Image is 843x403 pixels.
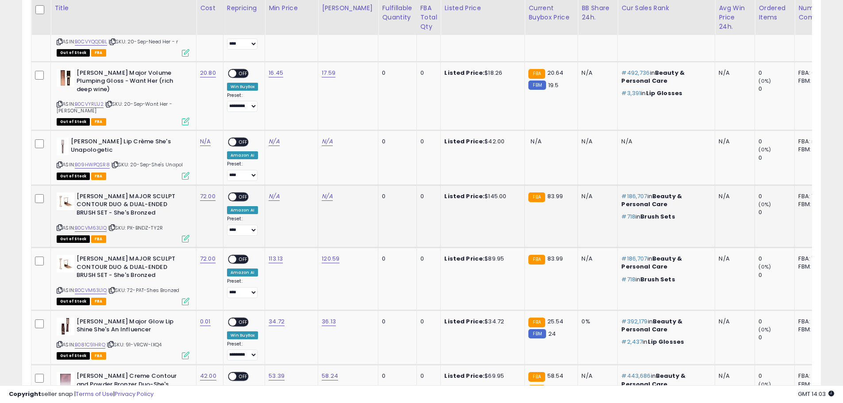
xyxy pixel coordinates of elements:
[758,201,771,208] small: (0%)
[758,154,794,162] div: 0
[646,89,683,97] span: Lip Glosses
[420,69,434,77] div: 0
[758,85,794,93] div: 0
[269,137,279,146] a: N/A
[382,318,409,326] div: 0
[547,317,564,326] span: 25.54
[548,81,559,89] span: 19.5
[758,192,794,200] div: 0
[547,254,563,263] span: 83.99
[77,69,184,96] b: [PERSON_NAME] Major Volume Plumping Gloss - Want Her (rich deep wine)
[75,224,107,232] a: B0CVM63L1Q
[382,4,412,22] div: Fulfillable Quantity
[758,318,794,326] div: 0
[57,69,74,87] img: 41WYUdVA0RL._SL40_.jpg
[758,271,794,279] div: 0
[108,38,178,45] span: | SKU: 20-Sep-Need Her - r
[798,318,828,326] div: FBA: 4
[322,192,332,201] a: N/A
[75,341,105,349] a: B081C91HRQ
[621,69,650,77] span: #492,736
[621,192,682,208] span: Beauty & Personal Care
[444,317,485,326] b: Listed Price:
[444,255,518,263] div: $89.95
[420,318,434,326] div: 0
[719,4,751,31] div: Avg Win Price 24h.
[444,137,485,146] b: Listed Price:
[581,69,611,77] div: N/A
[57,255,74,273] img: 41wOQz-VlfL._SL40_.jpg
[382,192,409,200] div: 0
[758,208,794,216] div: 0
[57,372,74,390] img: 31WItd25uxL._SL40_.jpg
[547,372,564,380] span: 58.54
[200,192,216,201] a: 72.00
[75,100,104,108] a: B0CVYRL1J2
[269,254,283,263] a: 113.13
[9,390,41,398] strong: Copyright
[719,192,748,200] div: N/A
[57,352,90,360] span: All listings that are currently out of stock and unavailable for purchase on Amazon
[71,138,178,156] b: [PERSON_NAME] Lip Crème She's Unapologetic
[91,118,106,126] span: FBA
[57,318,189,359] div: ASIN:
[758,326,771,333] small: (0%)
[758,77,771,84] small: (0%)
[621,317,682,334] span: Beauty & Personal Care
[621,192,647,200] span: #186,707
[798,255,828,263] div: FBA: 16
[111,161,183,168] span: | SKU: 20-Sep-She's Unapol
[91,352,106,360] span: FBA
[798,69,828,77] div: FBA: 6
[200,4,219,13] div: Cost
[528,192,545,202] small: FBA
[758,69,794,77] div: 0
[758,138,794,146] div: 0
[621,138,708,146] div: N/A
[200,69,216,77] a: 20.80
[322,317,336,326] a: 36.13
[444,138,518,146] div: $42.00
[57,118,90,126] span: All listings that are currently out of stock and unavailable for purchase on Amazon
[108,224,163,231] span: | SKU: PX-BNDZ-TY2R
[798,4,831,22] div: Num of Comp.
[382,372,409,380] div: 0
[382,138,409,146] div: 0
[621,372,708,388] p: in
[758,4,791,22] div: Ordered Items
[76,390,113,398] a: Terms of Use
[269,4,314,13] div: Min Price
[798,372,828,380] div: FBA: 4
[621,372,651,380] span: #443,686
[621,255,708,271] p: in
[758,255,794,263] div: 0
[758,263,771,270] small: (0%)
[719,69,748,77] div: N/A
[227,331,258,339] div: Win BuyBox
[640,275,675,284] span: Brush Sets
[420,4,437,31] div: FBA Total Qty
[236,318,250,326] span: OFF
[798,138,828,146] div: FBA: n/a
[227,83,258,91] div: Win BuyBox
[227,30,258,50] div: Preset:
[269,69,283,77] a: 16.45
[547,192,563,200] span: 83.99
[719,255,748,263] div: N/A
[758,372,794,380] div: 0
[77,192,184,219] b: [PERSON_NAME] MAJOR SCULPT CONTOUR DUO & DUAL-ENDED BRUSH SET - She's Bronzed
[57,318,74,335] img: 31rV8A5BM2S._SL40_.jpg
[236,138,250,146] span: OFF
[227,161,258,181] div: Preset:
[444,192,485,200] b: Listed Price:
[444,372,485,380] b: Listed Price:
[57,100,172,114] span: | SKU: 20-Sep-Want Her - [PERSON_NAME]
[236,256,250,263] span: OFF
[227,269,258,276] div: Amazon AI
[719,372,748,380] div: N/A
[528,4,574,22] div: Current Buybox Price
[420,138,434,146] div: 0
[621,213,708,221] p: in
[107,341,162,348] span: | SKU: 91-VRCW-IXQ4
[548,330,556,338] span: 24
